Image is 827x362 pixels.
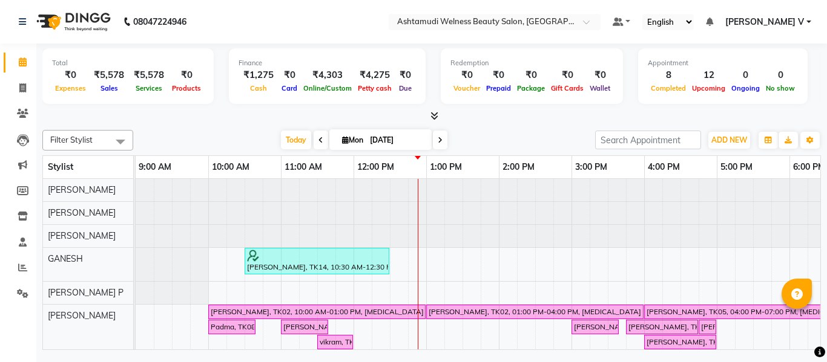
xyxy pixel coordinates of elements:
[48,184,116,195] span: [PERSON_NAME]
[278,84,300,92] span: Card
[595,131,701,149] input: Search Appointment
[776,314,815,350] iframe: chat widget
[548,84,587,92] span: Gift Cards
[587,68,613,82] div: ₹0
[514,68,548,82] div: ₹0
[48,230,116,241] span: [PERSON_NAME]
[395,68,416,82] div: ₹0
[645,158,683,176] a: 4:00 PM
[48,161,73,172] span: Stylist
[483,68,514,82] div: ₹0
[648,68,689,82] div: 8
[246,250,388,273] div: [PERSON_NAME], TK14, 10:30 AM-12:30 PM, Highlighting (Per Streaks),Ear to Ear Root touch Up
[717,158,756,176] a: 5:00 PM
[708,132,750,149] button: ADD NEW
[169,68,204,82] div: ₹0
[282,322,327,332] div: [PERSON_NAME], TK04, 11:00 AM-11:40 AM, Normal Hair Cut
[427,158,465,176] a: 1:00 PM
[366,131,427,149] input: 2025-09-01
[355,84,395,92] span: Petty cash
[427,306,642,317] div: [PERSON_NAME], TK02, 01:00 PM-04:00 PM, [MEDICAL_DATA] Any Length Offer
[239,68,278,82] div: ₹1,275
[318,337,352,347] div: vikram, TK10, 11:30 AM-12:00 PM, [DEMOGRAPHIC_DATA] Normal Hair Cut
[281,131,311,149] span: Today
[278,68,300,82] div: ₹0
[209,306,424,317] div: [PERSON_NAME], TK02, 10:00 AM-01:00 PM, [MEDICAL_DATA] Any Length Offer
[689,68,728,82] div: 12
[587,84,613,92] span: Wallet
[136,158,174,176] a: 9:00 AM
[52,84,89,92] span: Expenses
[700,322,715,332] div: [PERSON_NAME], TK03, 04:45 PM-05:00 PM, Eyebrows Threading
[300,84,355,92] span: Online/Custom
[48,287,124,298] span: [PERSON_NAME] P
[31,5,114,39] img: logo
[282,158,325,176] a: 11:00 AM
[50,135,93,144] span: Filter Stylist
[627,322,697,332] div: [PERSON_NAME], TK03, 03:45 PM-04:45 PM, Fruit Facial
[52,58,204,68] div: Total
[133,84,165,92] span: Services
[169,84,204,92] span: Products
[209,322,254,332] div: Padma, TK08, 10:00 AM-10:40 AM, Normal Hair Cut
[52,68,89,82] div: ₹0
[209,158,252,176] a: 10:00 AM
[300,68,355,82] div: ₹4,303
[48,207,116,218] span: [PERSON_NAME]
[728,68,763,82] div: 0
[239,58,416,68] div: Finance
[450,68,483,82] div: ₹0
[396,84,415,92] span: Due
[645,337,715,347] div: [PERSON_NAME], TK02, 04:00 PM-05:00 PM, Hair Spa
[648,84,689,92] span: Completed
[573,322,618,332] div: [PERSON_NAME], TK03, 03:00 PM-03:40 PM, Normal Cleanup
[499,158,538,176] a: 2:00 PM
[48,310,116,321] span: [PERSON_NAME]
[514,84,548,92] span: Package
[763,68,798,82] div: 0
[648,58,798,68] div: Appointment
[483,84,514,92] span: Prepaid
[355,68,395,82] div: ₹4,275
[129,68,169,82] div: ₹5,578
[450,84,483,92] span: Voucher
[763,84,798,92] span: No show
[450,58,613,68] div: Redemption
[354,158,397,176] a: 12:00 PM
[725,16,804,28] span: [PERSON_NAME] V
[48,253,83,264] span: GANESH
[339,135,366,144] span: Mon
[548,68,587,82] div: ₹0
[97,84,121,92] span: Sales
[247,84,270,92] span: Cash
[728,84,763,92] span: Ongoing
[89,68,129,82] div: ₹5,578
[711,135,747,144] span: ADD NEW
[572,158,610,176] a: 3:00 PM
[689,84,728,92] span: Upcoming
[133,5,186,39] b: 08047224946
